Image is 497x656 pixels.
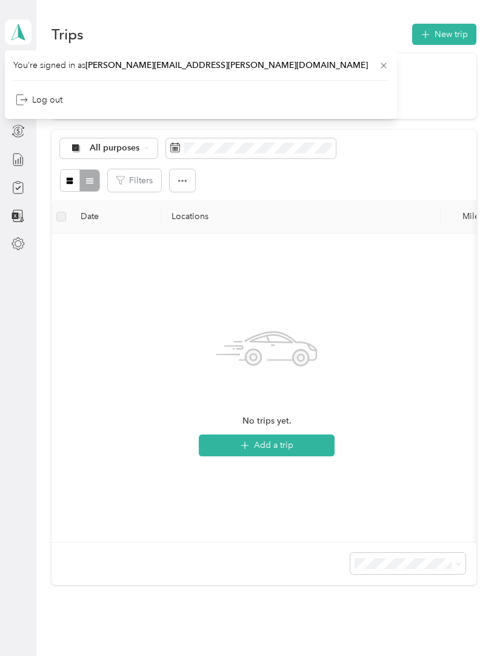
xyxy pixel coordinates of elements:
iframe: Everlance-gr Chat Button Frame [429,588,497,656]
button: Add a trip [199,435,335,456]
div: Log out [16,93,62,106]
span: No trips yet. [242,414,292,428]
button: Filters [108,169,161,192]
span: You’re signed in as [13,59,389,72]
h1: Trips [52,28,84,41]
span: [PERSON_NAME][EMAIL_ADDRESS][PERSON_NAME][DOMAIN_NAME] [85,60,368,70]
th: Date [71,200,162,234]
button: New trip [412,24,476,45]
th: Locations [162,200,441,234]
span: All purposes [90,144,140,152]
